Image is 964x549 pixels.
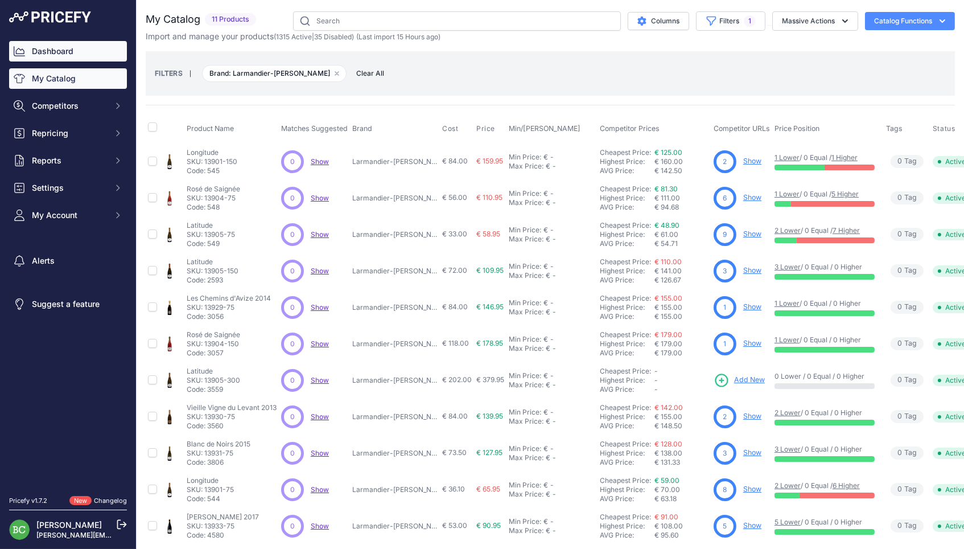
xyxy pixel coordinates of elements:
span: € 379.95 [476,375,504,384]
a: My Catalog [9,68,127,89]
div: Highest Price: [600,267,654,276]
span: € 111.00 [654,194,680,202]
span: € 33.00 [442,230,467,238]
a: € 179.00 [654,330,682,339]
div: € [546,235,550,244]
span: € 159.95 [476,157,503,165]
a: Show [743,230,761,238]
p: Vieille Vigne du Levant 2013 [187,403,277,412]
a: Suggest a feature [9,294,127,314]
div: Highest Price: [600,230,654,239]
div: Highest Price: [600,412,654,421]
div: AVG Price: [600,276,654,285]
small: | [183,70,198,77]
span: - [654,376,658,384]
p: Code: 3559 [187,385,240,394]
span: Add New [734,375,765,386]
div: Min Price: [509,226,541,235]
a: € 125.00 [654,148,682,157]
p: Larmandier-[PERSON_NAME] [352,194,438,203]
a: 2 Lower [775,481,801,490]
a: Cheapest Price: [600,221,651,230]
span: € 109.95 [476,266,504,274]
span: Tag [891,337,924,350]
a: Show [743,157,761,165]
a: Cheapest Price: [600,476,651,485]
a: Show [311,157,329,166]
span: - [654,385,658,394]
span: - [654,367,658,375]
span: € 155.00 [654,303,682,312]
a: Show [311,449,329,457]
a: [PERSON_NAME][EMAIL_ADDRESS][DOMAIN_NAME][PERSON_NAME] [36,531,268,539]
a: 3 Lower [775,445,801,453]
a: Cheapest Price: [600,257,651,266]
div: € [543,444,548,453]
a: 2 Lower [775,408,801,417]
p: / 0 Equal / 0 Higher [775,408,875,417]
p: Code: 3560 [187,421,277,431]
span: Status [933,124,955,133]
p: Import and manage your products [146,31,440,42]
a: Cheapest Price: [600,403,651,412]
span: Competitor URLs [714,124,770,133]
div: - [548,371,554,380]
a: Cheapest Price: [600,513,651,521]
span: Price Position [775,124,819,133]
div: Max Price: [509,198,543,207]
span: € 141.00 [654,267,682,275]
a: 1 Lower [775,190,800,198]
div: - [548,262,554,271]
span: € 72.00 [442,266,467,274]
span: 0 [290,157,295,167]
div: € [546,417,550,426]
span: 1 [724,339,727,349]
span: Settings [32,182,106,194]
div: - [550,235,556,244]
a: 7 Higher [833,226,860,235]
a: Cheapest Price: [600,330,651,339]
div: - [548,153,554,162]
div: AVG Price: [600,349,654,358]
p: SKU: 13901-150 [187,157,237,166]
div: € 142.50 [654,166,709,175]
div: Min Price: [509,444,541,453]
a: Cheapest Price: [600,148,651,157]
small: FILTERS [155,69,183,77]
a: Add New [714,372,765,388]
div: - [550,198,556,207]
button: Catalog Functions [865,12,955,30]
div: Max Price: [509,308,543,317]
span: 0 [897,265,902,276]
p: SKU: 13905-75 [187,230,235,239]
span: € 139.95 [476,412,503,420]
div: Highest Price: [600,157,654,166]
a: 1 Lower [775,335,800,344]
span: Show [311,412,329,421]
div: € [543,335,548,344]
a: Cheapest Price: [600,440,651,448]
a: Alerts [9,251,127,271]
a: 1 Higher [831,153,858,162]
span: Tag [891,155,924,168]
div: - [550,417,556,426]
a: [PERSON_NAME] [36,520,102,530]
span: € 178.95 [476,339,503,347]
p: Les Chemins d'Avize 2014 [187,294,271,303]
div: AVG Price: [600,203,654,212]
p: SKU: 13905-150 [187,267,238,276]
a: Show [311,485,329,494]
span: Tag [891,228,924,241]
span: Competitors [32,100,106,112]
p: / 0 Equal / [775,226,875,235]
p: Longitude [187,148,237,157]
button: Massive Actions [772,11,858,31]
div: € [543,226,548,235]
div: Highest Price: [600,339,654,349]
p: Larmandier-[PERSON_NAME] [352,267,438,276]
div: - [548,335,554,344]
a: Show [743,266,761,274]
span: 0 [897,375,902,386]
a: € 59.00 [654,476,679,485]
